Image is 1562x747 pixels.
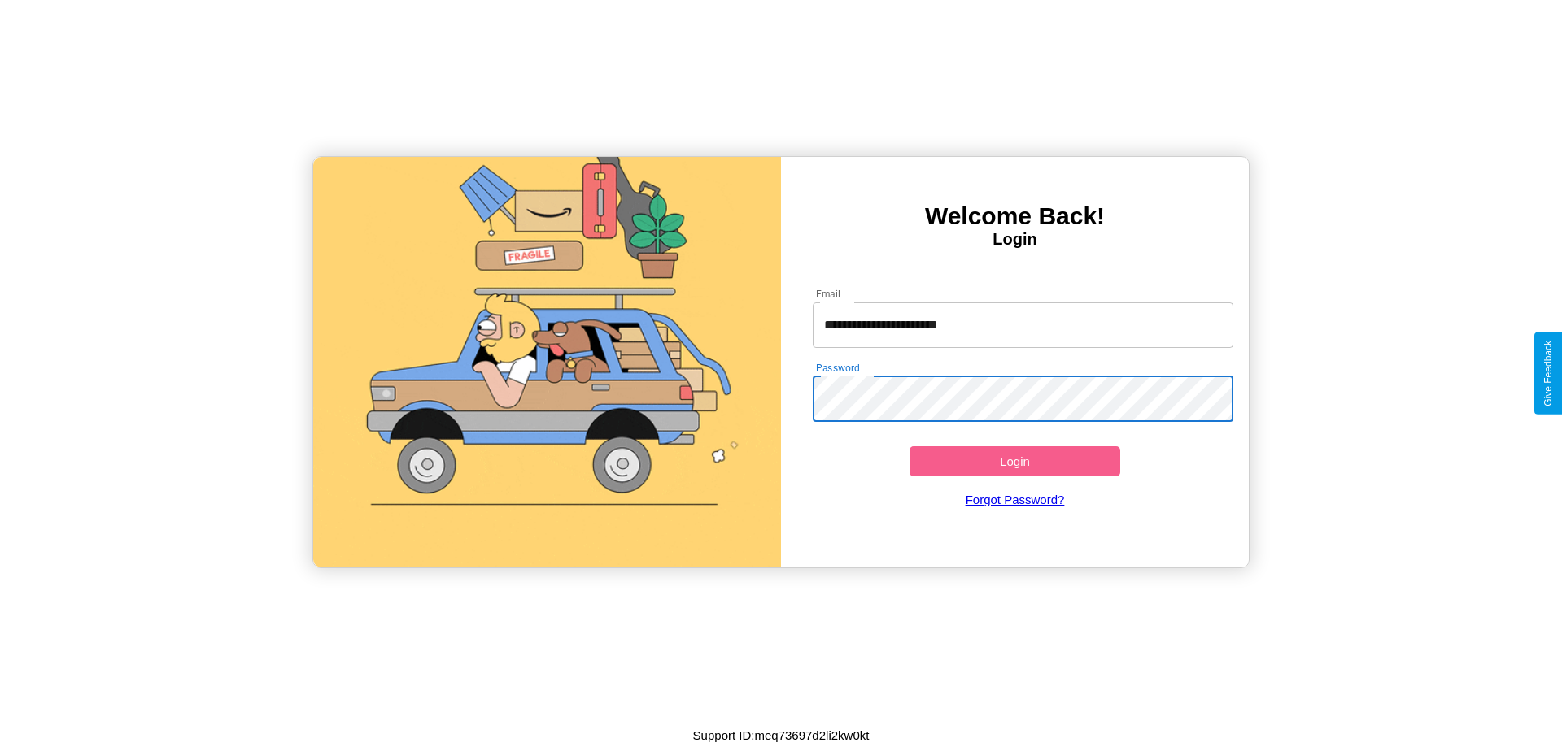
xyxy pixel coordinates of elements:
[781,230,1249,249] h4: Login
[910,446,1120,476] button: Login
[313,157,781,567] img: gif
[805,476,1226,523] a: Forgot Password?
[816,361,859,375] label: Password
[781,202,1249,230] h3: Welcome Back!
[816,287,841,301] label: Email
[693,724,870,746] p: Support ID: meq73697d2li2kw0kt
[1542,341,1554,406] div: Give Feedback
